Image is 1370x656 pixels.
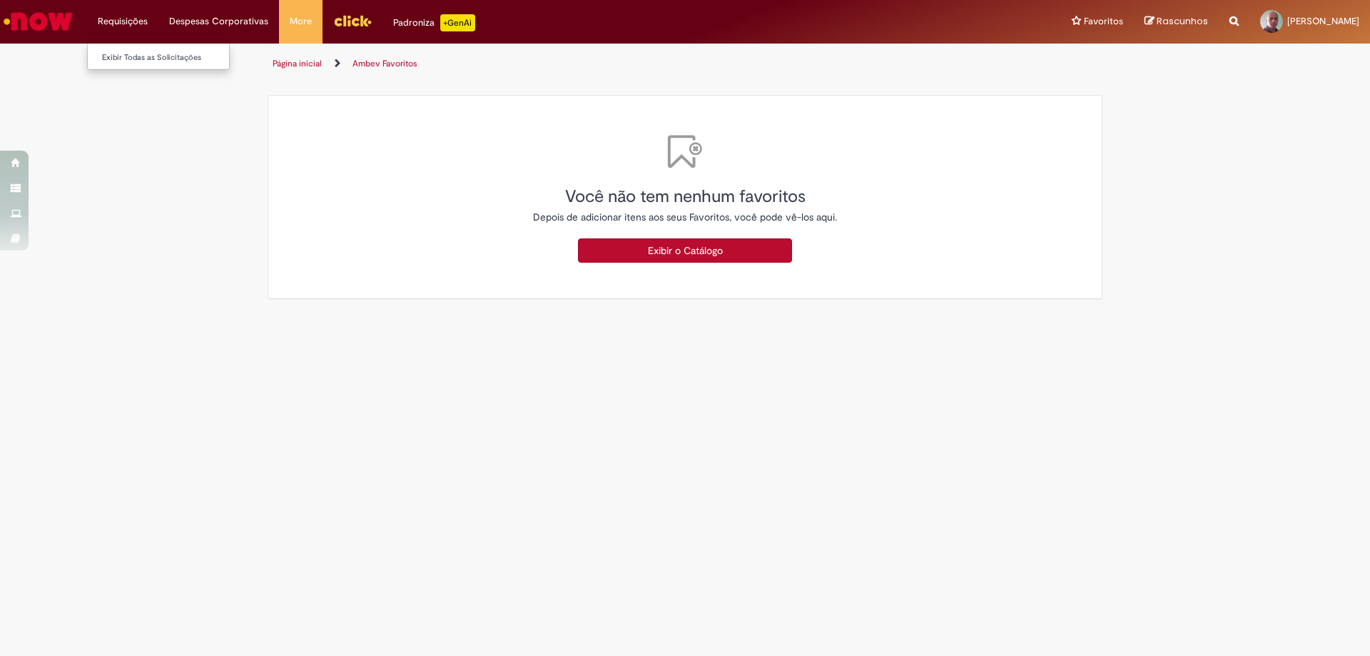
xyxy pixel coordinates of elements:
[578,238,792,263] a: Exibir o Catálogo
[440,14,475,31] p: +GenAi
[662,128,708,173] img: Favorites icon
[273,58,322,69] a: Página inicial
[1,7,75,36] img: ServiceNow
[87,43,230,70] ul: Requisições
[1145,15,1208,29] a: Rascunhos
[268,51,1102,77] ul: Trilhas de página
[279,210,1091,224] p: Depois de adicionar itens aos seus Favoritos, você pode vê-los aqui.
[88,50,245,66] a: Exibir Todas as Solicitações
[393,14,475,31] div: Padroniza
[1157,14,1208,28] span: Rascunhos
[169,14,268,29] span: Despesas Corporativas
[98,14,148,29] span: Requisições
[352,58,417,69] a: Ambev Favoritos
[1287,15,1359,27] span: [PERSON_NAME]
[1084,14,1123,29] span: Favoritos
[333,10,372,31] img: click_logo_yellow_360x200.png
[279,188,1091,206] h2: Você não tem nenhum favoritos
[290,14,312,29] span: More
